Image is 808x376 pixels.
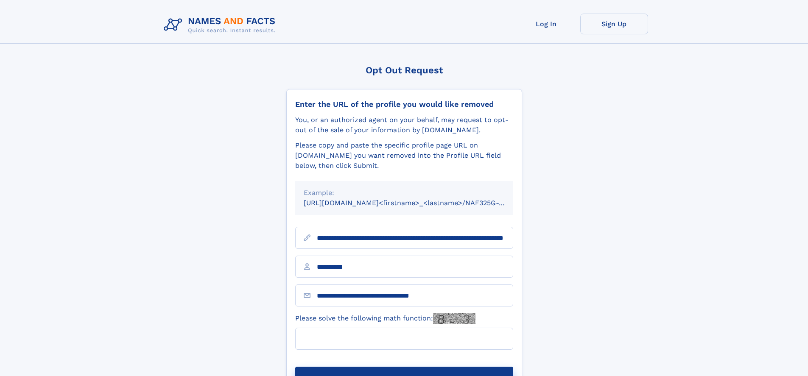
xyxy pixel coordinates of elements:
[160,14,282,36] img: Logo Names and Facts
[295,313,475,324] label: Please solve the following math function:
[295,100,513,109] div: Enter the URL of the profile you would like removed
[295,115,513,135] div: You, or an authorized agent on your behalf, may request to opt-out of the sale of your informatio...
[286,65,522,75] div: Opt Out Request
[304,199,529,207] small: [URL][DOMAIN_NAME]<firstname>_<lastname>/NAF325G-xxxxxxxx
[580,14,648,34] a: Sign Up
[304,188,505,198] div: Example:
[512,14,580,34] a: Log In
[295,140,513,171] div: Please copy and paste the specific profile page URL on [DOMAIN_NAME] you want removed into the Pr...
